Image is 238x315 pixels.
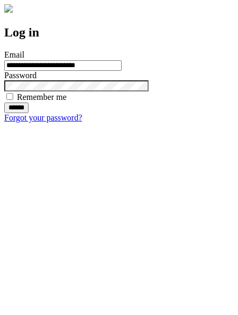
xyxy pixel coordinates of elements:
[4,50,24,59] label: Email
[4,71,36,80] label: Password
[4,25,234,40] h2: Log in
[17,92,67,101] label: Remember me
[4,113,82,122] a: Forgot your password?
[4,4,13,13] img: logo-4e3dc11c47720685a147b03b5a06dd966a58ff35d612b21f08c02c0306f2b779.png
